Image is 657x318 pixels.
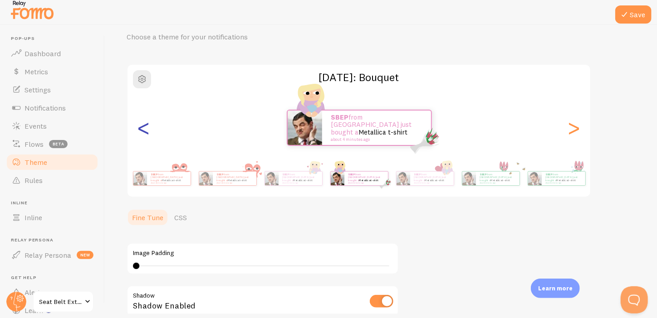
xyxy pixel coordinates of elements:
[348,173,355,176] strong: SBEP
[11,200,99,206] span: Inline
[199,172,212,185] img: Fomo
[11,237,99,243] span: Relay Persona
[396,172,410,185] img: Fomo
[77,251,93,259] span: new
[538,284,573,293] p: Learn more
[359,178,378,182] a: Metallica t-shirt
[25,49,61,58] span: Dashboard
[151,173,187,184] p: from [GEOGRAPHIC_DATA] just bought a
[414,173,421,176] strong: SBEP
[127,70,590,84] h2: [DATE]: Bouquet
[25,85,51,94] span: Settings
[5,171,99,189] a: Rules
[359,128,408,136] a: Metallica t-shirt
[5,63,99,81] a: Metrics
[5,246,99,264] a: Relay Persona new
[162,178,181,182] a: Metallica t-shirt
[5,135,99,153] a: Flows beta
[5,44,99,63] a: Dashboard
[331,113,349,121] strong: SBEP
[127,32,344,42] p: Choose a theme for your notifications
[25,213,42,222] span: Inline
[330,172,344,185] img: Fomo
[25,158,47,167] span: Theme
[5,283,99,301] a: Alerts
[5,153,99,171] a: Theme
[138,95,149,160] div: Previous slide
[169,208,192,226] a: CSS
[25,103,66,112] span: Notifications
[25,176,43,185] span: Rules
[414,182,449,184] small: about 4 minutes ago
[556,178,576,182] a: Metallica t-shirt
[151,173,158,176] strong: SBEP
[25,121,47,130] span: Events
[5,81,99,99] a: Settings
[216,182,252,184] small: about 4 minutes ago
[216,173,224,176] strong: SBEP
[11,275,99,281] span: Get Help
[545,173,582,184] p: from [GEOGRAPHIC_DATA] just bought a
[545,182,581,184] small: about 4 minutes ago
[569,95,579,160] div: Next slide
[480,182,515,184] small: about 4 minutes ago
[33,291,94,313] a: Seat Belt Extender Pros
[5,208,99,226] a: Inline
[282,173,319,184] p: from [GEOGRAPHIC_DATA] just bought a
[293,178,313,182] a: Metallica t-shirt
[216,173,253,184] p: from [GEOGRAPHIC_DATA] just bought a
[25,251,71,260] span: Relay Persona
[25,140,44,149] span: Flows
[5,99,99,117] a: Notifications
[49,140,68,148] span: beta
[480,173,487,176] strong: SBEP
[11,36,99,42] span: Pop-ups
[621,286,648,313] iframe: Help Scout Beacon - Open
[288,111,322,145] img: Fomo
[25,288,44,297] span: Alerts
[227,178,247,182] a: Metallica t-shirt
[528,172,541,185] img: Fomo
[133,249,392,257] label: Image Padding
[490,178,510,182] a: Metallica t-shirt
[282,182,318,184] small: about 4 minutes ago
[480,173,516,184] p: from [GEOGRAPHIC_DATA] just bought a
[348,173,384,184] p: from [GEOGRAPHIC_DATA] just bought a
[331,114,422,142] p: from [GEOGRAPHIC_DATA] just bought a
[331,137,419,142] small: about 4 minutes ago
[348,182,383,184] small: about 4 minutes ago
[545,173,553,176] strong: SBEP
[265,172,278,185] img: Fomo
[127,208,169,226] a: Fine Tune
[282,173,289,176] strong: SBEP
[531,279,580,298] div: Learn more
[25,67,48,76] span: Metrics
[5,117,99,135] a: Events
[39,296,82,307] span: Seat Belt Extender Pros
[462,172,476,185] img: Fomo
[151,182,186,184] small: about 4 minutes ago
[133,172,147,185] img: Fomo
[414,173,450,184] p: from [GEOGRAPHIC_DATA] just bought a
[425,178,444,182] a: Metallica t-shirt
